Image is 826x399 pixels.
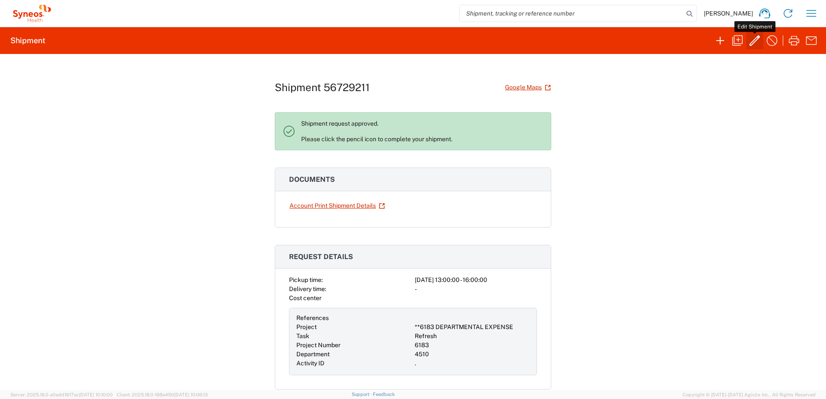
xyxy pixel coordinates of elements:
span: Delivery time: [289,285,326,292]
a: Support [352,392,373,397]
span: References [296,314,329,321]
a: Feedback [373,392,395,397]
div: Activity ID [296,359,411,368]
span: Copyright © [DATE]-[DATE] Agistix Inc., All Rights Reserved [683,391,816,399]
span: Documents [289,175,335,184]
input: Shipment, tracking or reference number [460,5,683,22]
div: Project Number [296,341,411,350]
div: 4510 [415,350,530,359]
a: Account Print Shipment Details [289,198,385,213]
div: [DATE] 13:00:00 - 16:00:00 [415,275,537,285]
div: Department [296,350,411,359]
span: Server: 2025.18.0-a0edd1917ac [10,392,113,397]
div: Project [296,323,411,332]
div: 6183 [415,341,530,350]
div: - [415,285,537,294]
span: Pickup time: [289,276,323,283]
div: **6183 DEPARTMENTAL EXPENSE [415,323,530,332]
span: Cost center [289,294,321,301]
h2: Shipment [10,35,45,46]
span: Client: 2025.18.0-198a450 [117,392,208,397]
div: Refresh [415,332,530,341]
span: [PERSON_NAME] [704,9,753,17]
h1: Shipment 56729211 [275,81,370,94]
span: Request details [289,253,353,261]
span: [DATE] 10:10:00 [79,392,113,397]
div: Task [296,332,411,341]
div: . [415,359,530,368]
span: [DATE] 10:06:13 [174,392,208,397]
a: Google Maps [505,80,551,95]
p: Shipment request approved. Please click the pencil icon to complete your shipment. [301,120,544,143]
